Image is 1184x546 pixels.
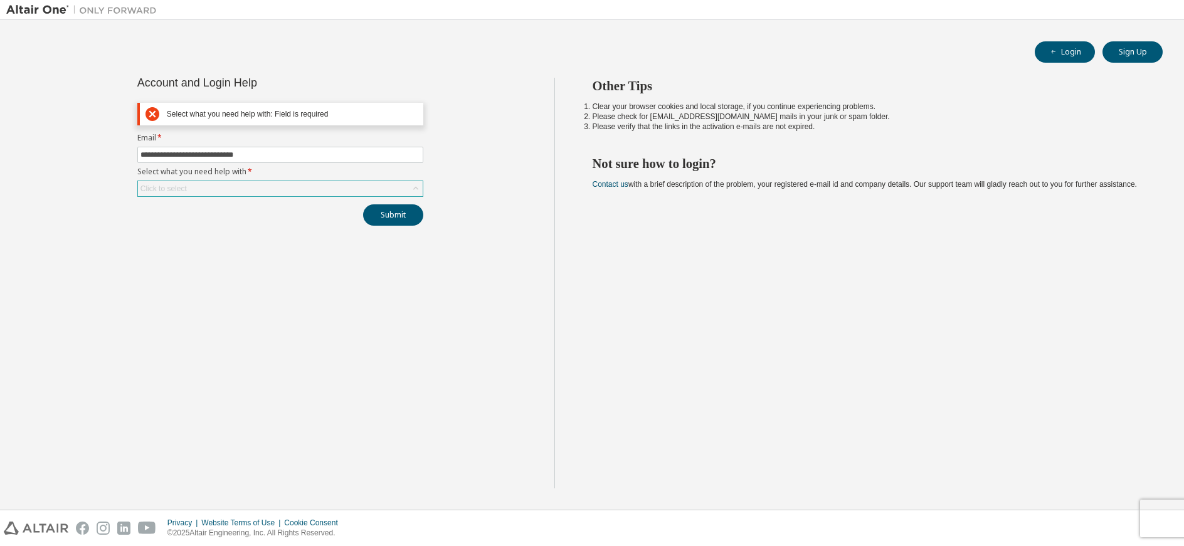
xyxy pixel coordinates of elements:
[138,522,156,535] img: youtube.svg
[76,522,89,535] img: facebook.svg
[167,110,418,119] div: Select what you need help with: Field is required
[117,522,130,535] img: linkedin.svg
[593,122,1141,132] li: Please verify that the links in the activation e-mails are not expired.
[167,518,201,528] div: Privacy
[97,522,110,535] img: instagram.svg
[593,180,628,189] a: Contact us
[6,4,163,16] img: Altair One
[363,204,423,226] button: Submit
[137,133,423,143] label: Email
[137,167,423,177] label: Select what you need help with
[593,155,1141,172] h2: Not sure how to login?
[4,522,68,535] img: altair_logo.svg
[593,102,1141,112] li: Clear your browser cookies and local storage, if you continue experiencing problems.
[140,184,187,194] div: Click to select
[1102,41,1163,63] button: Sign Up
[284,518,345,528] div: Cookie Consent
[593,112,1141,122] li: Please check for [EMAIL_ADDRESS][DOMAIN_NAME] mails in your junk or spam folder.
[593,180,1137,189] span: with a brief description of the problem, your registered e-mail id and company details. Our suppo...
[1035,41,1095,63] button: Login
[167,528,346,538] p: © 2025 Altair Engineering, Inc. All Rights Reserved.
[593,78,1141,94] h2: Other Tips
[138,181,423,196] div: Click to select
[137,78,366,88] div: Account and Login Help
[201,518,284,528] div: Website Terms of Use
